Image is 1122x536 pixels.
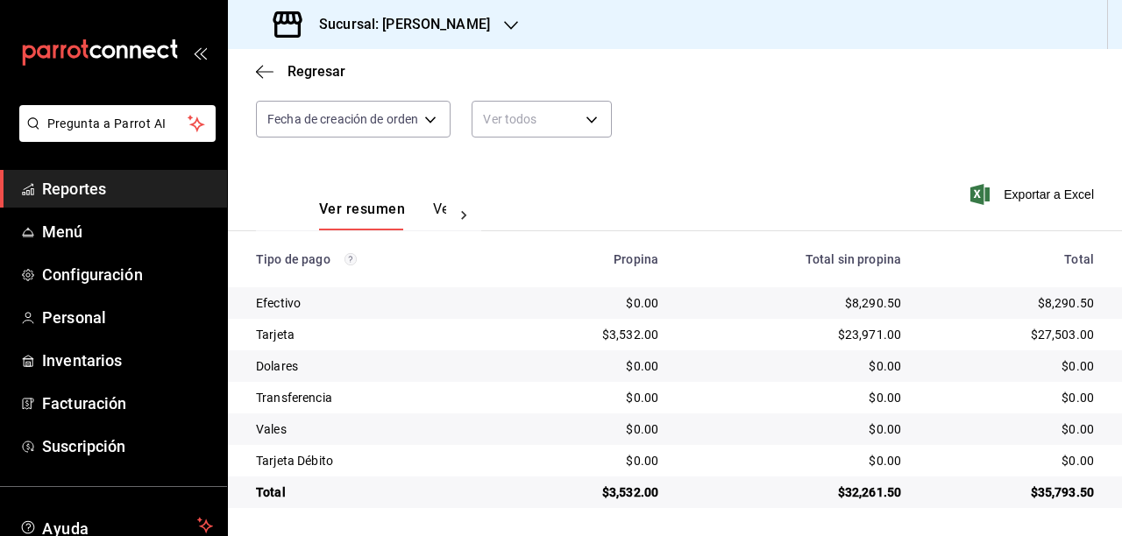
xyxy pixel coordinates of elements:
a: Pregunta a Parrot AI [12,127,216,145]
div: $0.00 [686,452,901,469]
span: Menú [42,220,213,243]
svg: Los pagos realizados con Pay y otras terminales son montos brutos. [344,253,357,265]
div: Total sin propina [686,252,901,266]
span: Reportes [42,177,213,201]
button: open_drawer_menu [193,46,207,60]
div: Tarjeta Débito [256,452,494,469]
div: $0.00 [522,294,659,312]
div: $0.00 [929,452,1094,469]
div: $0.00 [522,389,659,406]
div: Dolares [256,357,494,375]
div: $3,532.00 [522,326,659,343]
div: Efectivo [256,294,494,312]
div: $0.00 [522,420,659,438]
button: Regresar [256,63,345,80]
div: $0.00 [686,357,901,375]
span: Facturación [42,391,213,415]
div: Propina [522,252,659,266]
button: Exportar a Excel [974,184,1094,205]
div: $0.00 [929,357,1094,375]
div: Total [256,483,494,501]
div: $23,971.00 [686,326,901,343]
span: Fecha de creación de orden [267,110,418,128]
h3: Sucursal: [PERSON_NAME] [305,14,490,35]
div: Transferencia [256,389,494,406]
div: Tarjeta [256,326,494,343]
div: $0.00 [686,420,901,438]
span: Configuración [42,263,213,286]
div: $3,532.00 [522,483,659,501]
div: $0.00 [686,389,901,406]
div: Total [929,252,1094,266]
div: $35,793.50 [929,483,1094,501]
button: Ver resumen [319,201,405,230]
span: Regresar [288,63,345,80]
div: $0.00 [929,389,1094,406]
div: Ver todos [472,101,611,138]
span: Pregunta a Parrot AI [47,115,188,133]
div: $0.00 [929,420,1094,438]
div: $0.00 [522,357,659,375]
span: Personal [42,306,213,329]
div: $27,503.00 [929,326,1094,343]
div: $8,290.50 [929,294,1094,312]
span: Ayuda [42,515,190,536]
button: Ver pagos [433,201,499,230]
div: navigation tabs [319,201,446,230]
div: $8,290.50 [686,294,901,312]
span: Inventarios [42,349,213,372]
div: $32,261.50 [686,483,901,501]
button: Pregunta a Parrot AI [19,105,216,142]
div: $0.00 [522,452,659,469]
span: Suscripción [42,434,213,458]
div: Vales [256,420,494,438]
div: Tipo de pago [256,252,494,266]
